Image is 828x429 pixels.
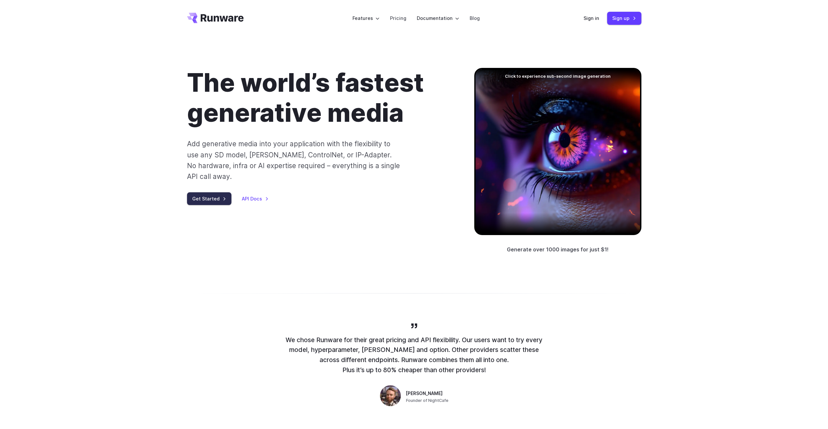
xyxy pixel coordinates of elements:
[242,195,269,202] a: API Docs
[187,192,231,205] a: Get Started
[187,138,400,182] p: Add generative media into your application with the flexibility to use any SD model, [PERSON_NAME...
[352,14,380,22] label: Features
[607,12,641,24] a: Sign up
[584,14,599,22] a: Sign in
[390,14,406,22] a: Pricing
[187,68,453,128] h1: The world’s fastest generative media
[417,14,459,22] label: Documentation
[507,246,609,254] p: Generate over 1000 images for just $1!
[406,390,443,397] span: [PERSON_NAME]
[406,397,448,404] span: Founder of NightCafe
[380,385,401,406] img: Person
[470,14,480,22] a: Blog
[187,13,244,23] a: Go to /
[284,335,545,375] p: We chose Runware for their great pricing and API flexibility. Our users want to try every model, ...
